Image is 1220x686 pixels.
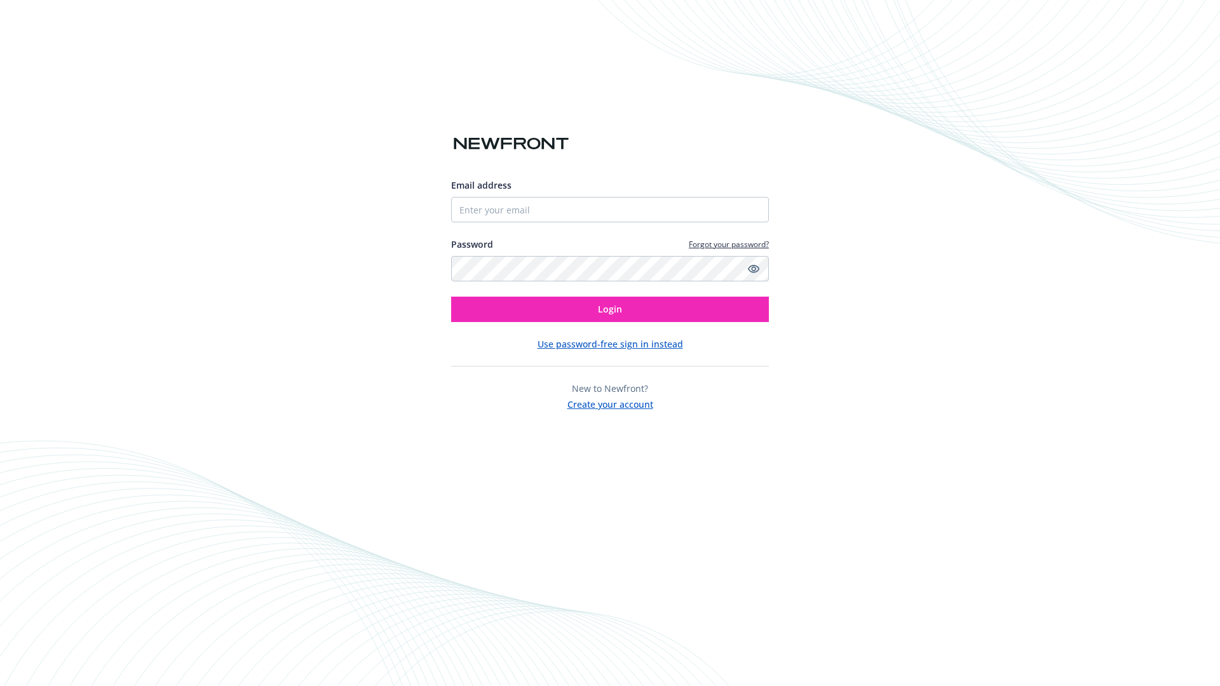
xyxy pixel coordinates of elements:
[451,297,769,322] button: Login
[567,395,653,411] button: Create your account
[598,303,622,315] span: Login
[451,133,571,155] img: Newfront logo
[451,197,769,222] input: Enter your email
[451,256,769,281] input: Enter your password
[689,239,769,250] a: Forgot your password?
[451,179,512,191] span: Email address
[538,337,683,351] button: Use password-free sign in instead
[746,261,761,276] a: Show password
[572,382,648,394] span: New to Newfront?
[451,238,493,251] label: Password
